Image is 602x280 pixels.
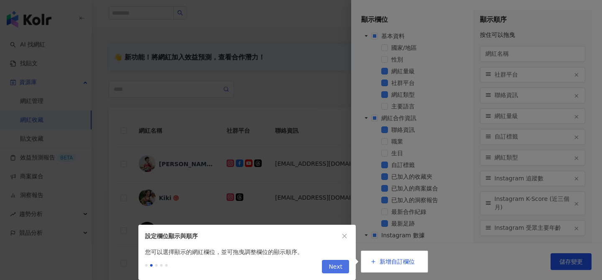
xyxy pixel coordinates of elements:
[145,231,340,241] div: 設定欄位顯示與順序
[138,247,356,257] div: 您可以選擇顯示的網紅欄位，並可拖曳調整欄位的顯示順序。
[322,260,349,273] button: Next
[340,231,349,241] button: close
[329,260,342,274] span: Next
[342,233,347,239] span: close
